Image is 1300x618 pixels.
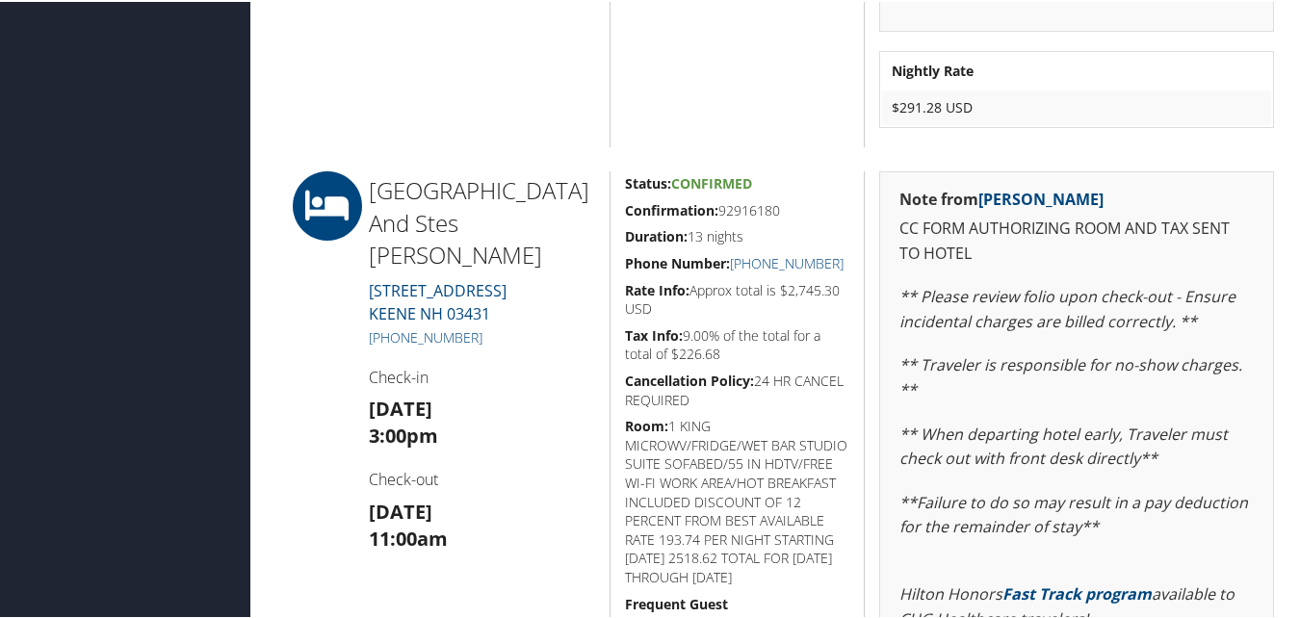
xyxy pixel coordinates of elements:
[369,326,482,345] a: [PHONE_NUMBER]
[882,89,1271,123] td: $291.28 USD
[369,524,448,550] strong: 11:00am
[625,279,689,297] strong: Rate Info:
[899,422,1228,468] em: ** When departing hotel early, Traveler must check out with front desk directly**
[625,252,730,270] strong: Phone Number:
[369,278,507,322] a: [STREET_ADDRESS]KEENE NH 03431
[625,370,850,407] h5: 24 HR CANCEL REQUIRED
[899,352,1242,399] em: ** Traveler is responsible for no-show charges. **
[978,187,1104,208] a: [PERSON_NAME]
[1002,581,1152,603] a: Fast Track program
[625,415,668,433] strong: Room:
[369,365,595,386] h4: Check-in
[899,284,1235,330] em: ** Please review folio upon check-out - Ensure incidental charges are billed correctly. **
[899,490,1248,536] em: **Failure to do so may result in a pay deduction for the remainder of stay**
[625,324,683,343] strong: Tax Info:
[625,199,718,218] strong: Confirmation:
[369,421,438,447] strong: 3:00pm
[369,497,432,523] strong: [DATE]
[625,225,850,245] h5: 13 nights
[625,324,850,362] h5: 9.00% of the total for a total of $226.68
[899,215,1254,264] p: CC FORM AUTHORIZING ROOM AND TAX SENT TO HOTEL
[369,172,595,270] h2: [GEOGRAPHIC_DATA] And Stes [PERSON_NAME]
[899,187,1104,208] strong: Note from
[369,394,432,420] strong: [DATE]
[625,225,688,244] strong: Duration:
[882,52,1271,87] th: Nightly Rate
[671,172,752,191] span: Confirmed
[625,172,671,191] strong: Status:
[625,199,850,219] h5: 92916180
[625,415,850,584] h5: 1 KING MICROWV/FRIDGE/WET BAR STUDIO SUITE SOFABED/55 IN HDTV/FREE WI-FI WORK AREA/HOT BREAKFAST ...
[730,252,844,270] a: [PHONE_NUMBER]
[625,279,850,317] h5: Approx total is $2,745.30 USD
[625,370,754,388] strong: Cancellation Policy:
[369,467,595,488] h4: Check-out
